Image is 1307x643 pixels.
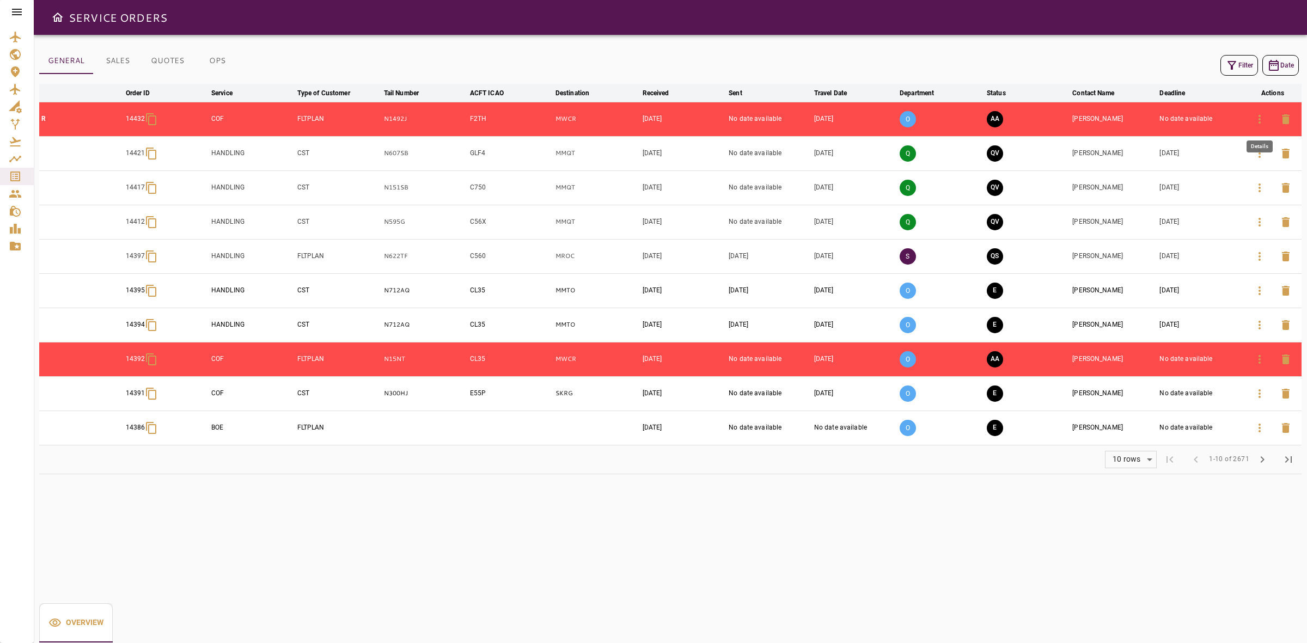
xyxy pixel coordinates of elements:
[470,87,518,100] span: ACFT ICAO
[726,136,812,170] td: No date available
[640,411,727,445] td: [DATE]
[1247,175,1273,201] button: Details
[1159,87,1199,100] span: Deadline
[640,102,727,136] td: [DATE]
[468,342,553,376] td: CL35
[812,102,897,136] td: [DATE]
[384,87,433,100] span: Tail Number
[295,411,382,445] td: FLTPLAN
[1157,205,1243,239] td: [DATE]
[555,87,589,100] div: Destination
[1273,415,1299,441] button: Delete
[47,7,69,28] button: Open drawer
[900,317,916,333] p: O
[726,273,812,308] td: [DATE]
[209,308,295,342] td: HANDLING
[640,239,727,273] td: [DATE]
[1247,312,1273,338] button: Details
[1159,87,1185,100] div: Deadline
[987,180,1003,196] button: QUOTE VALIDATED
[987,351,1003,368] button: AWAITING ASSIGNMENT
[209,342,295,376] td: COF
[812,376,897,411] td: [DATE]
[126,354,145,364] p: 14392
[39,48,93,74] button: GENERAL
[1070,273,1157,308] td: [PERSON_NAME]
[211,87,233,100] div: Service
[126,87,164,100] span: Order ID
[900,145,916,162] p: Q
[987,248,1003,265] button: QUOTE SENT
[1273,209,1299,235] button: Delete
[295,342,382,376] td: FLTPLAN
[555,354,638,364] p: MWCR
[555,389,638,398] p: SKRG
[1247,278,1273,304] button: Details
[1157,411,1243,445] td: No date available
[142,48,193,74] button: QUOTES
[209,273,295,308] td: HANDLING
[1282,453,1295,466] span: last_page
[987,283,1003,299] button: EXECUTION
[295,239,382,273] td: FLTPLAN
[468,205,553,239] td: C56X
[384,354,466,364] p: N15NT
[729,87,756,100] span: Sent
[726,376,812,411] td: No date available
[1256,453,1269,466] span: chevron_right
[726,170,812,205] td: No date available
[1157,308,1243,342] td: [DATE]
[126,183,145,192] p: 14417
[555,183,638,192] p: MMQT
[1247,243,1273,270] button: Details
[126,389,145,398] p: 14391
[295,102,382,136] td: FLTPLAN
[1157,446,1183,473] span: First Page
[640,170,727,205] td: [DATE]
[39,603,113,642] div: basic tabs example
[209,136,295,170] td: HANDLING
[126,217,145,226] p: 14412
[295,308,382,342] td: CST
[209,239,295,273] td: HANDLING
[126,320,145,329] p: 14394
[640,205,727,239] td: [DATE]
[1247,346,1273,372] button: Details
[812,342,897,376] td: [DATE]
[126,286,145,295] p: 14395
[1273,278,1299,304] button: Delete
[1157,136,1243,170] td: [DATE]
[900,248,916,265] p: S
[640,308,727,342] td: [DATE]
[640,342,727,376] td: [DATE]
[555,320,638,329] p: MMTO
[987,87,1020,100] span: Status
[900,420,916,436] p: O
[1070,342,1157,376] td: [PERSON_NAME]
[295,136,382,170] td: CST
[1070,102,1157,136] td: [PERSON_NAME]
[1220,55,1258,76] button: Filter
[1070,205,1157,239] td: [PERSON_NAME]
[726,342,812,376] td: No date available
[384,114,466,124] p: N1492J
[987,145,1003,162] button: QUOTE VALIDATED
[987,87,1006,100] div: Status
[900,87,934,100] div: Department
[987,420,1003,436] button: EXECUTION
[468,170,553,205] td: C750
[69,9,167,26] h6: SERVICE ORDERS
[126,423,145,432] p: 14386
[812,170,897,205] td: [DATE]
[726,411,812,445] td: No date available
[1157,273,1243,308] td: [DATE]
[209,102,295,136] td: COF
[1273,312,1299,338] button: Delete
[900,283,916,299] p: O
[1273,243,1299,270] button: Delete
[987,385,1003,402] button: EXECUTION
[384,149,466,158] p: N607SB
[640,273,727,308] td: [DATE]
[900,111,916,127] p: O
[555,114,638,124] p: MWCR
